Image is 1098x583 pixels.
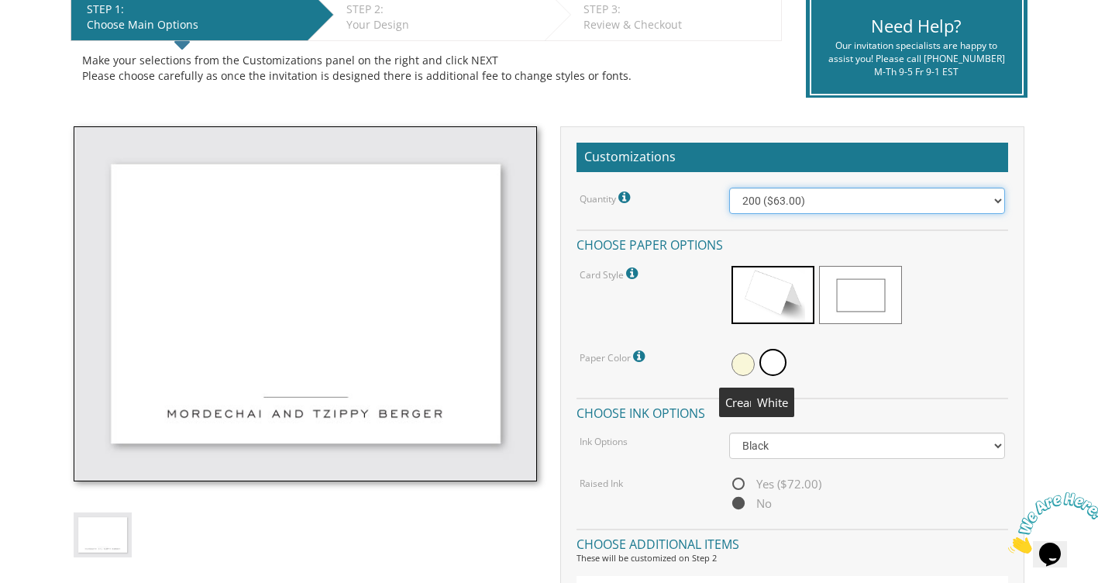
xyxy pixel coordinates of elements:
img: Chat attention grabber [6,6,102,67]
div: Make your selections from the Customizations panel on the right and click NEXT Please choose care... [82,53,770,84]
span: Yes ($72.00) [729,474,821,494]
label: Raised Ink [580,477,623,490]
iframe: chat widget [1002,486,1098,560]
div: Review & Checkout [583,17,773,33]
label: Quantity [580,188,634,208]
div: STEP 3: [583,2,773,17]
span: No [729,494,772,513]
h2: Customizations [577,143,1008,172]
h4: Choose paper options [577,229,1008,257]
div: Choose Main Options [87,17,300,33]
img: style-2-single.jpg [74,126,538,481]
img: style-2-single.jpg [74,512,132,557]
label: Card Style [580,264,642,284]
div: These will be customized on Step 2 [577,552,1008,564]
div: STEP 1: [87,2,300,17]
div: STEP 2: [346,2,537,17]
label: Ink Options [580,435,628,448]
h4: Choose ink options [577,398,1008,425]
div: Your Design [346,17,537,33]
div: Need Help? [823,14,1010,38]
h4: Choose additional items [577,529,1008,556]
div: Our invitation specialists are happy to assist you! Please call [PHONE_NUMBER] M-Th 9-5 Fr 9-1 EST [823,39,1010,78]
label: Paper Color [580,347,649,367]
